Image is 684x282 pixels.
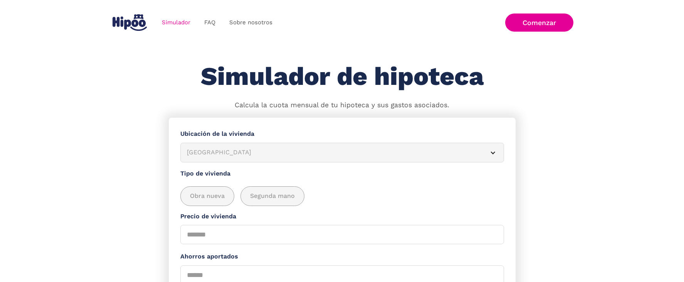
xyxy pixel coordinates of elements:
[222,15,279,30] a: Sobre nosotros
[180,169,504,179] label: Tipo de vivienda
[505,14,573,32] a: Comenzar
[111,11,149,34] a: home
[190,191,225,201] span: Obra nueva
[197,15,222,30] a: FAQ
[250,191,295,201] span: Segunda mano
[180,186,504,206] div: add_description_here
[235,100,449,110] p: Calcula la cuota mensual de tu hipoteca y sus gastos asociados.
[155,15,197,30] a: Simulador
[180,212,504,221] label: Precio de vivienda
[201,62,484,91] h1: Simulador de hipoteca
[180,143,504,162] article: [GEOGRAPHIC_DATA]
[187,148,479,157] div: [GEOGRAPHIC_DATA]
[180,129,504,139] label: Ubicación de la vivienda
[180,252,504,262] label: Ahorros aportados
